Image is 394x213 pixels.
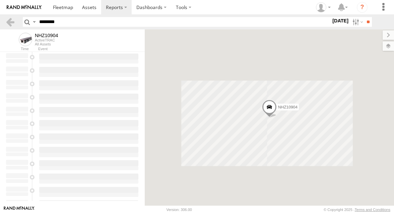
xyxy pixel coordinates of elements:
[314,2,333,12] div: Zulema McIntosch
[167,208,192,212] div: Version: 306.00
[31,17,37,27] label: Search Query
[35,33,58,38] div: NHZ10904 - View Asset History
[5,47,29,51] div: Time
[7,5,42,10] img: rand-logo.svg
[5,17,15,27] a: Back to previous Page
[278,104,298,109] span: NHZ10904
[331,17,350,24] label: [DATE]
[324,208,390,212] div: © Copyright 2025 -
[4,206,35,213] a: Visit our Website
[38,47,145,51] div: Event
[357,2,368,13] i: ?
[350,17,364,27] label: Search Filter Options
[35,38,58,42] div: ActiveTRAC
[35,42,58,46] div: All Assets
[355,208,390,212] a: Terms and Conditions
